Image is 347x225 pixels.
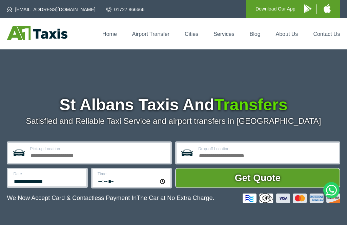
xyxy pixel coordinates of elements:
label: Pick-up Location [30,147,166,151]
button: Get Quote [175,168,340,188]
a: Contact Us [313,31,340,37]
h1: St Albans Taxis And [7,97,340,113]
a: 01727 866666 [106,6,145,13]
span: The Car at No Extra Charge. [137,195,214,201]
img: A1 Taxis iPhone App [324,4,331,13]
a: Services [213,31,234,37]
a: Cities [185,31,198,37]
label: Drop-off Location [198,147,335,151]
p: Satisfied and Reliable Taxi Service and airport transfers in [GEOGRAPHIC_DATA] [7,116,340,126]
a: Home [102,31,117,37]
a: Airport Transfer [132,31,169,37]
a: Blog [250,31,261,37]
a: About Us [276,31,298,37]
p: We Now Accept Card & Contactless Payment In [7,195,214,202]
label: Time [98,172,166,176]
img: Credit And Debit Cards [243,194,340,203]
a: [EMAIL_ADDRESS][DOMAIN_NAME] [7,6,95,13]
img: A1 Taxis St Albans LTD [7,26,67,40]
img: A1 Taxis Android App [304,4,311,13]
span: Transfers [214,96,287,114]
p: Download Our App [256,5,295,13]
label: Date [13,172,82,176]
